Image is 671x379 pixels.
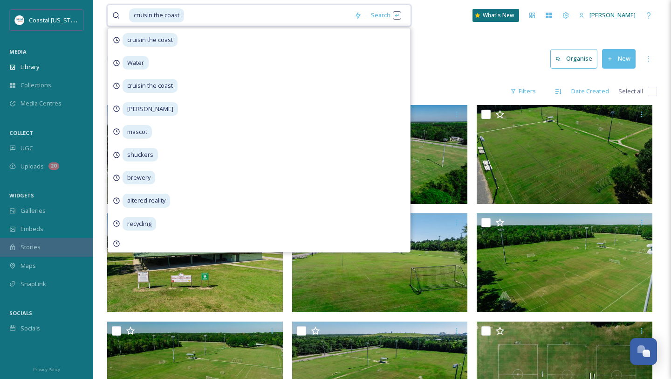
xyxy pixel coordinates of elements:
[107,87,136,96] span: 17043 file s
[477,105,652,204] img: Jackson County Sports Complex-57.jpg
[15,15,24,25] img: download%20%281%29.jpeg
[9,192,34,199] span: WIDGETS
[574,6,640,24] a: [PERSON_NAME]
[123,217,156,231] span: recycling
[21,144,33,153] span: UGC
[21,63,39,71] span: Library
[123,194,170,207] span: altered reality
[602,49,636,68] button: New
[123,56,149,70] span: Water
[366,6,406,24] div: Search
[21,99,62,108] span: Media Centres
[33,363,60,374] a: Privacy Policy
[618,87,643,96] span: Select all
[21,206,46,215] span: Galleries
[630,338,657,365] button: Open Chat
[107,105,283,204] img: Jackson County Sports Complex-59.jpg
[506,82,541,100] div: Filters
[21,261,36,270] span: Maps
[107,213,283,312] img: Jackson County Sports Complex-55.jpg
[123,125,152,139] span: mascot
[21,81,51,90] span: Collections
[477,213,652,312] img: Jackson County Sports Complex-54.jpg
[567,82,614,100] div: Date Created
[9,129,33,136] span: COLLECT
[48,162,59,170] div: 20
[9,48,27,55] span: MEDIA
[129,8,184,22] span: cruisin the coast
[21,225,43,233] span: Embeds
[123,33,178,47] span: cruisin the coast
[472,9,519,22] a: What's New
[21,162,44,171] span: Uploads
[123,148,158,161] span: shuckers
[21,280,46,288] span: SnapLink
[589,11,636,19] span: [PERSON_NAME]
[29,15,82,24] span: Coastal [US_STATE]
[123,102,178,116] span: [PERSON_NAME]
[21,243,41,252] span: Stories
[123,171,155,184] span: brewery
[21,324,40,333] span: Socials
[33,366,60,372] span: Privacy Policy
[123,79,178,92] span: cruisin the coast
[550,49,597,68] button: Organise
[292,213,468,312] img: Jackson County Sports Complex-56.jpg
[9,309,32,316] span: SOCIALS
